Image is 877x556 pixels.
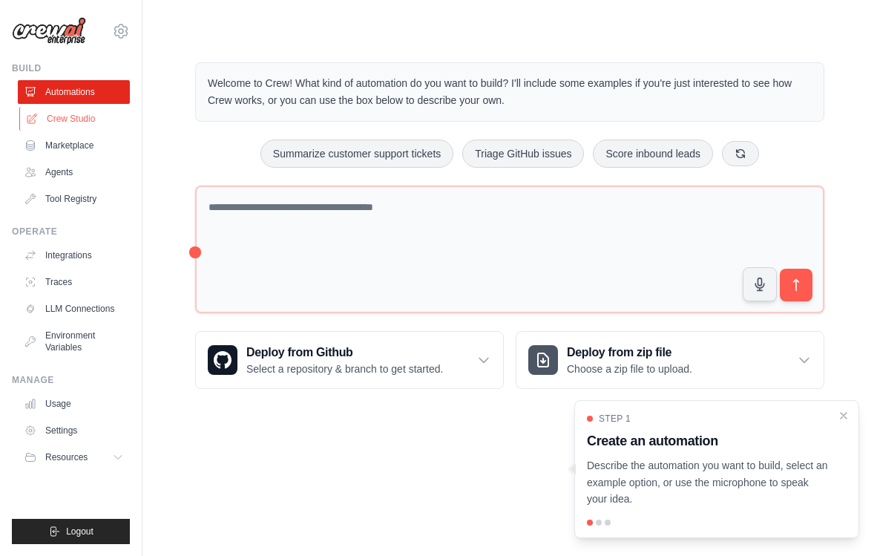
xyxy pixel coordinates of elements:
[18,80,130,104] a: Automations
[838,410,850,422] button: Close walkthrough
[12,519,130,544] button: Logout
[18,160,130,184] a: Agents
[18,392,130,416] a: Usage
[18,419,130,442] a: Settings
[246,362,443,376] p: Select a repository & branch to get started.
[45,451,88,463] span: Resources
[19,107,131,131] a: Crew Studio
[587,431,829,451] h3: Create an automation
[12,226,130,238] div: Operate
[12,17,86,45] img: Logo
[599,413,631,425] span: Step 1
[593,140,713,168] button: Score inbound leads
[18,187,130,211] a: Tool Registry
[18,243,130,267] a: Integrations
[246,344,443,362] h3: Deploy from Github
[12,62,130,74] div: Build
[567,344,692,362] h3: Deploy from zip file
[18,270,130,294] a: Traces
[66,526,93,537] span: Logout
[18,134,130,157] a: Marketplace
[587,457,829,508] p: Describe the automation you want to build, select an example option, or use the microphone to spe...
[18,324,130,359] a: Environment Variables
[462,140,584,168] button: Triage GitHub issues
[567,362,692,376] p: Choose a zip file to upload.
[208,75,812,109] p: Welcome to Crew! What kind of automation do you want to build? I'll include some examples if you'...
[18,297,130,321] a: LLM Connections
[803,485,877,556] div: 채팅 위젯
[18,445,130,469] button: Resources
[803,485,877,556] iframe: Chat Widget
[260,140,453,168] button: Summarize customer support tickets
[12,374,130,386] div: Manage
